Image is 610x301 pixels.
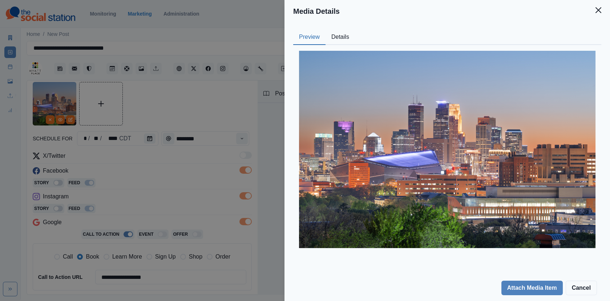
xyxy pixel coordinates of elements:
[326,30,355,45] button: Details
[591,3,606,17] button: Close
[566,281,597,295] button: Cancel
[293,30,326,45] button: Preview
[501,281,563,295] button: Attach Media Item
[299,51,595,248] img: gy2pw0dzxhmdqxwetwfl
